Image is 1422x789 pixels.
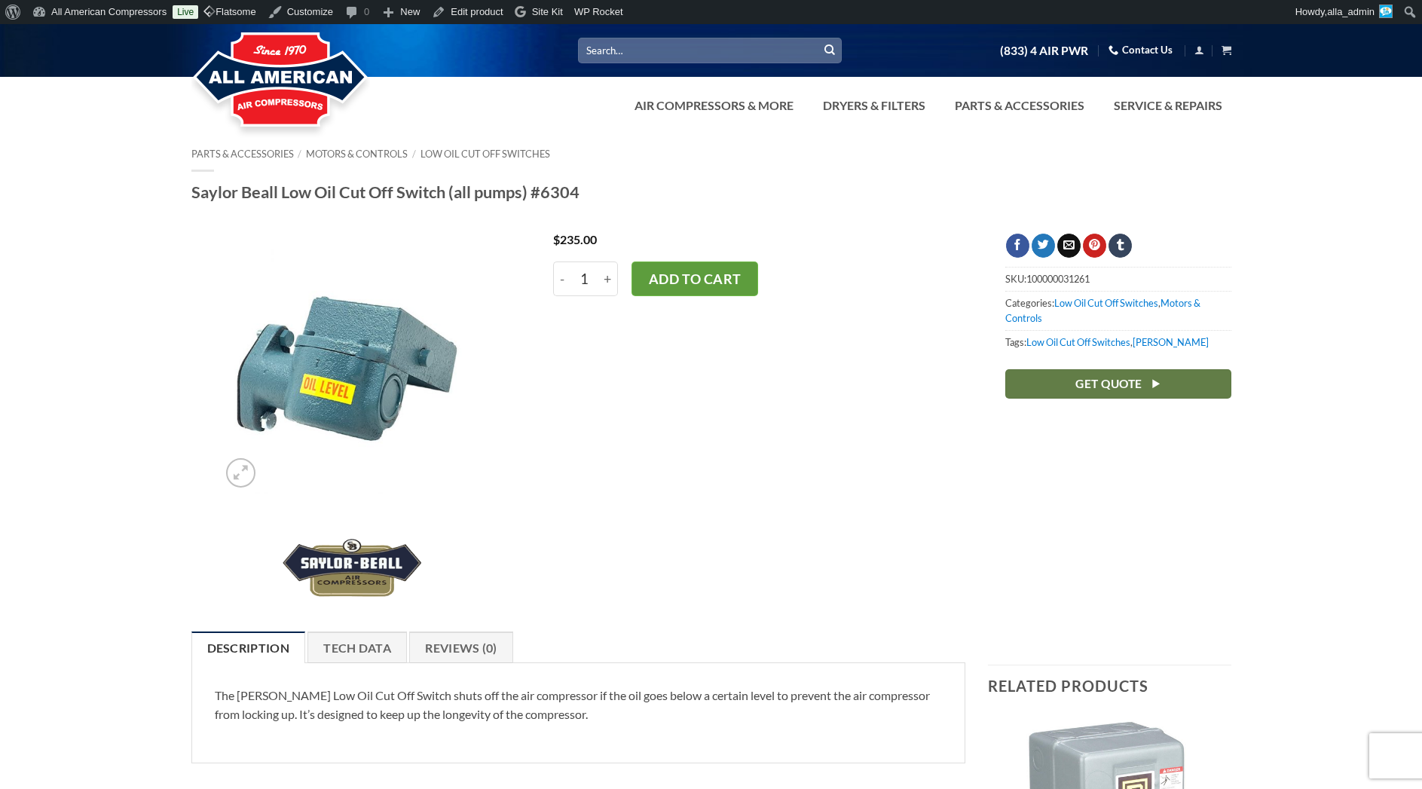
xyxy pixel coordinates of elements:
span: SKU: [1005,267,1231,290]
img: Saylor Beall Low Oil Cut Off Switch (all pumps) #6304 [219,234,480,495]
a: Share on Tumblr [1109,234,1132,258]
a: Dryers & Filters [814,90,934,121]
a: Low Oil Cut Off Switches [1054,297,1158,309]
a: Zoom [226,458,255,488]
h1: Saylor Beall Low Oil Cut Off Switch (all pumps) #6304 [191,182,1231,203]
input: Product quantity [571,261,599,296]
a: Low Oil Cut Off Switches [420,148,550,160]
input: Reduce quantity of Saylor Beall Low Oil Cut Off Switch (all pumps) #6304 [553,261,571,296]
span: Get Quote [1075,375,1142,393]
a: Motors & Controls [306,148,408,160]
button: Add to cart [631,261,758,296]
a: Parts & Accessories [191,148,294,160]
nav: Breadcrumb [191,148,1231,160]
a: Share on Facebook [1006,234,1029,258]
span: alla_admin [1327,6,1375,17]
a: Contact Us [1109,38,1173,62]
h3: Related products [988,665,1231,706]
bdi: 235.00 [553,232,597,246]
span: $ [553,232,560,246]
a: My account [1194,41,1204,60]
a: Pin on Pinterest [1083,234,1106,258]
a: Share on Twitter [1032,234,1055,258]
a: Get Quote [1005,369,1231,399]
a: Description [191,632,306,663]
a: View cart [1222,41,1231,60]
span: Site Kit [532,6,563,17]
a: Tech Data [307,632,407,663]
p: The [PERSON_NAME] Low Oil Cut Off Switch shuts off the air compressor if the oil goes below a cer... [215,686,943,724]
img: All American Compressors [191,20,370,141]
a: Email to a Friend [1057,234,1081,258]
span: / [412,148,416,160]
button: Submit [818,39,841,62]
span: / [298,148,301,160]
input: Search… [578,38,842,63]
a: Live [173,5,198,19]
span: 100000031261 [1026,273,1090,285]
span: Tags: , [1005,330,1231,353]
a: Parts & Accessories [946,90,1093,121]
input: Increase quantity of Saylor Beall Low Oil Cut Off Switch (all pumps) #6304 [598,261,618,296]
span: Categories: , [1005,291,1231,330]
a: Air Compressors & More [625,90,803,121]
a: [PERSON_NAME] [1133,336,1209,348]
a: Service & Repairs [1105,90,1231,121]
a: Low Oil Cut Off Switches [1026,336,1130,348]
a: Reviews (0) [409,632,513,663]
a: (833) 4 AIR PWR [1000,38,1088,64]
